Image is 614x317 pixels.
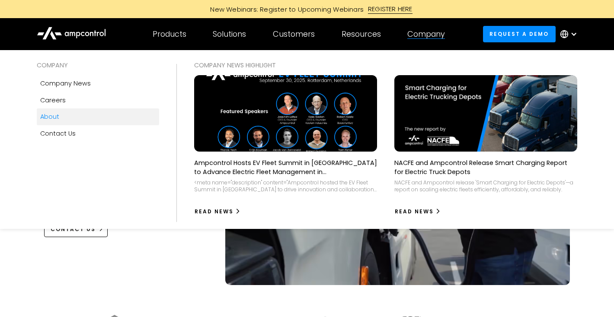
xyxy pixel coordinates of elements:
[194,205,241,219] a: Read News
[194,158,377,176] p: Ampcontrol Hosts EV Fleet Summit in [GEOGRAPHIC_DATA] to Advance Electric Fleet Management in [GE...
[40,95,66,105] div: Careers
[395,208,434,216] div: Read News
[483,26,556,42] a: Request a demo
[44,221,108,237] a: CONTACT US
[201,5,368,14] div: New Webinars: Register to Upcoming Webinars
[394,205,441,219] a: Read News
[273,29,315,39] div: Customers
[195,208,233,216] div: Read News
[51,225,96,233] div: CONTACT US
[40,79,91,88] div: Company news
[40,112,59,121] div: About
[194,60,577,70] div: COMPANY NEWS Highlight
[37,75,159,92] a: Company news
[153,29,186,39] div: Products
[368,4,413,14] div: REGISTER HERE
[37,60,159,70] div: COMPANY
[407,29,445,39] div: Company
[37,125,159,142] a: Contact Us
[37,108,159,125] a: About
[213,29,246,39] div: Solutions
[342,29,381,39] div: Resources
[112,4,502,14] a: New Webinars: Register to Upcoming WebinarsREGISTER HERE
[40,129,76,138] div: Contact Us
[394,179,577,193] div: NACFE and Ampcontrol release 'Smart Charging for Electric Depots'—a report on scaling electric fl...
[394,158,577,176] p: NACFE and Ampcontrol Release Smart Charging Report for Electric Truck Depots
[194,179,377,193] div: <meta name="description" content="Ampcontrol hosted the EV Fleet Summit in [GEOGRAPHIC_DATA] to d...
[37,92,159,108] a: Careers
